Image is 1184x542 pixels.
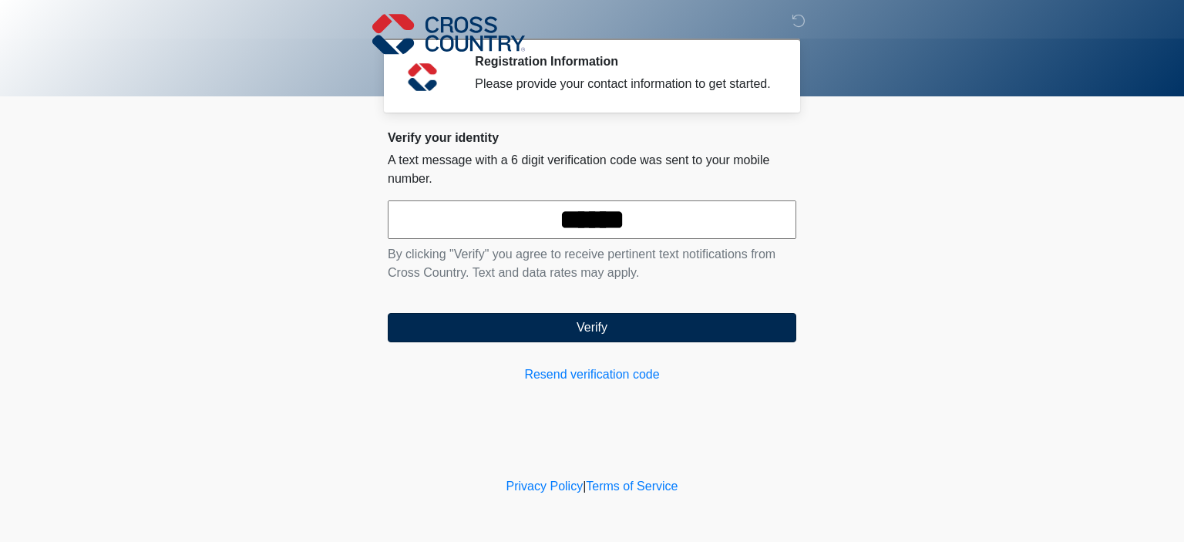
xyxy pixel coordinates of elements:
a: Terms of Service [586,480,678,493]
h2: Verify your identity [388,130,796,145]
p: A text message with a 6 digit verification code was sent to your mobile number. [388,151,796,188]
img: Cross Country Logo [372,12,525,56]
a: Resend verification code [388,365,796,384]
a: | [583,480,586,493]
img: Agent Avatar [399,54,446,100]
button: Verify [388,313,796,342]
p: By clicking "Verify" you agree to receive pertinent text notifications from Cross Country. Text a... [388,245,796,282]
div: Please provide your contact information to get started. [475,75,773,93]
a: Privacy Policy [506,480,584,493]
